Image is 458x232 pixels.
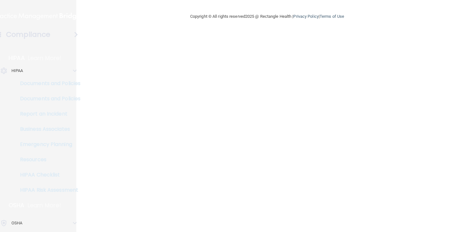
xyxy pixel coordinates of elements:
[320,14,344,19] a: Terms of Use
[4,141,91,148] p: Emergency Planning
[293,14,318,19] a: Privacy Policy
[9,202,24,209] p: OSHA
[4,187,91,193] p: HIPAA Risk Assessment
[6,30,50,39] h4: Compliance
[28,54,62,62] p: Learn More!
[4,126,91,132] p: Business Associates
[11,67,23,75] p: HIPAA
[11,219,22,227] p: OSHA
[4,172,91,178] p: HIPAA Checklist
[151,6,383,27] div: Copyright © All rights reserved 2025 @ Rectangle Health | |
[4,96,91,102] p: Documents and Policies
[4,156,91,163] p: Resources
[28,202,61,209] p: Learn More!
[4,80,91,87] p: Documents and Policies
[9,54,25,62] p: HIPAA
[4,111,91,117] p: Report an Incident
